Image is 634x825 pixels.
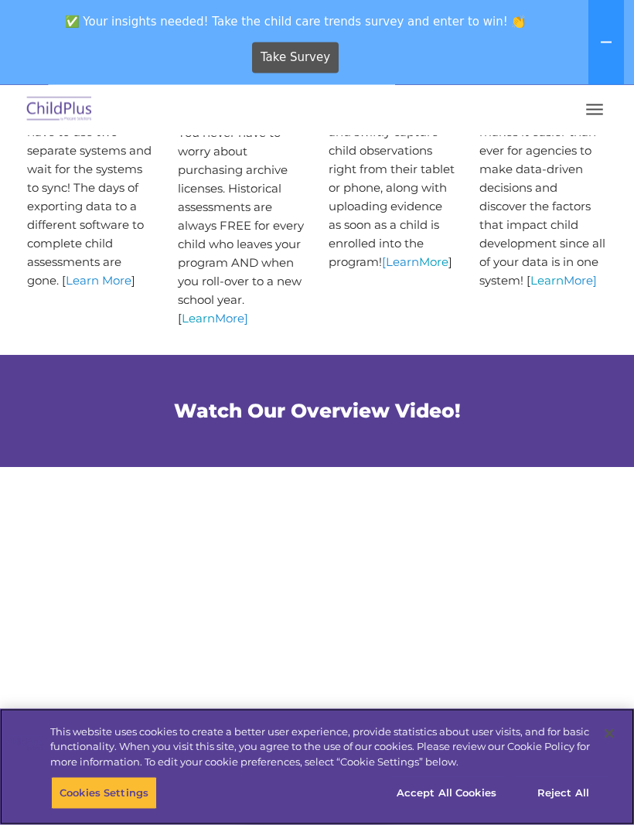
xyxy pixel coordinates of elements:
[252,43,339,73] a: Take Survey
[593,274,597,288] span: ]
[530,274,593,288] a: LearnMore
[382,255,386,270] span: [
[515,777,612,810] button: Reject All
[6,6,585,36] span: ✅ Your insights needed! Take the child care trends survey and enter to win! 👏
[174,400,461,423] span: Watch Our Overview Video!
[388,777,505,810] button: Accept All Cookies
[27,105,155,291] p: Never again will you have to use two separate systems and wait for the systems to sync! The days ...
[50,724,590,770] div: This website uses cookies to create a better user experience, provide statistics about user visit...
[85,495,549,756] iframe: ChildPlus DRDP Overview
[479,105,607,291] p: Our reporting system makes it easier than ever for agencies to make data-driven decisions and dis...
[215,312,244,326] span: More
[244,312,248,326] span: ]
[178,124,305,329] p: You never have to worry about purchasing archive licenses. Historical assessments are always FREE...
[329,105,456,272] p: Teachers can easily and swiftly capture child observations right from their tablet or phone, alon...
[51,777,157,810] button: Cookies Settings
[182,312,244,326] a: LearnMore
[592,717,626,751] button: Close
[23,92,96,128] img: ChildPlus by Procare Solutions
[564,274,593,288] span: More
[386,255,419,270] span: Learn
[66,274,131,288] a: Learn More
[386,255,448,270] a: LearnMore
[261,44,330,71] span: Take Survey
